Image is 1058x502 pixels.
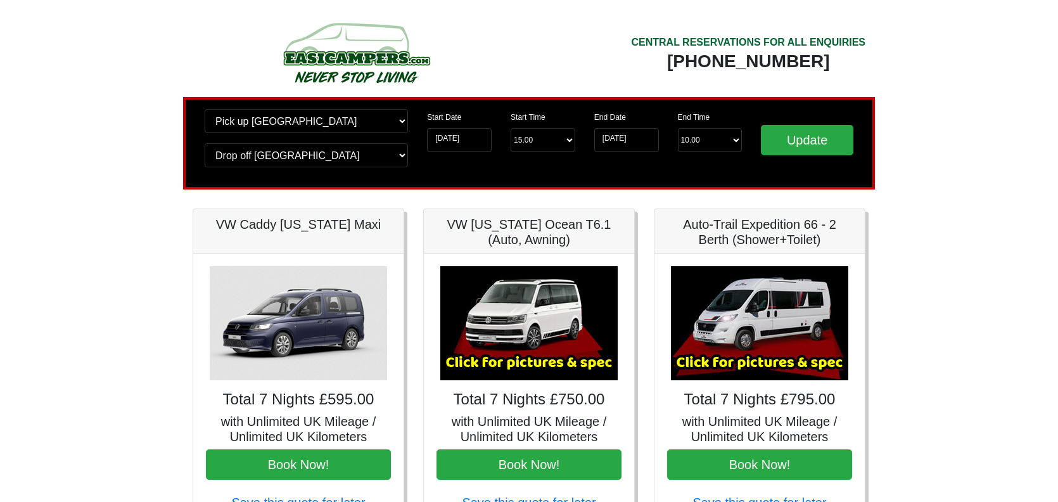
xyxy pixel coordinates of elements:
[511,112,545,123] label: Start Time
[631,35,865,50] div: CENTRAL RESERVATIONS FOR ALL ENQUIRIES
[427,112,461,123] label: Start Date
[440,266,618,380] img: VW California Ocean T6.1 (Auto, Awning)
[210,266,387,380] img: VW Caddy California Maxi
[206,390,391,409] h4: Total 7 Nights £595.00
[594,128,659,152] input: Return Date
[427,128,492,152] input: Start Date
[671,266,848,380] img: Auto-Trail Expedition 66 - 2 Berth (Shower+Toilet)
[206,217,391,232] h5: VW Caddy [US_STATE] Maxi
[206,449,391,480] button: Book Now!
[437,449,621,480] button: Book Now!
[667,217,852,247] h5: Auto-Trail Expedition 66 - 2 Berth (Shower+Toilet)
[437,414,621,444] h5: with Unlimited UK Mileage / Unlimited UK Kilometers
[667,390,852,409] h4: Total 7 Nights £795.00
[437,390,621,409] h4: Total 7 Nights £750.00
[594,112,626,123] label: End Date
[678,112,710,123] label: End Time
[667,414,852,444] h5: with Unlimited UK Mileage / Unlimited UK Kilometers
[667,449,852,480] button: Book Now!
[631,50,865,73] div: [PHONE_NUMBER]
[761,125,853,155] input: Update
[236,18,476,87] img: campers-checkout-logo.png
[437,217,621,247] h5: VW [US_STATE] Ocean T6.1 (Auto, Awning)
[206,414,391,444] h5: with Unlimited UK Mileage / Unlimited UK Kilometers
